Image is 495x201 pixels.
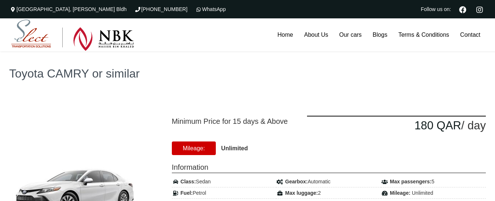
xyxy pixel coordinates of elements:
div: Sedan [172,176,277,187]
span: Mileage: [172,141,216,155]
a: Blogs [367,18,393,51]
strong: Unlimited [221,145,248,151]
a: Home [272,18,299,51]
a: Contact [455,18,486,51]
span: Information [172,162,486,173]
a: [PHONE_NUMBER] [134,6,188,12]
div: Petrol [172,187,277,199]
strong: Class: [181,179,196,184]
div: Automatic [276,176,381,187]
h1: Toyota CAMRY or similar [9,68,486,79]
a: Terms & Conditions [393,18,455,51]
div: 5 [381,176,486,187]
img: Select Rent a Car [11,19,134,51]
a: Our cars [334,18,367,51]
strong: Max passengers: [390,179,432,184]
a: About Us [299,18,334,51]
a: Facebook [456,5,469,13]
div: / day [307,116,486,135]
strong: Fuel: [181,190,193,196]
span: Unlimited [412,190,433,196]
strong: Gearbox: [285,179,307,184]
span: Minimum Price for 15 days & Above [172,116,296,127]
a: WhatsApp [195,6,226,12]
strong: Max luggage: [285,190,318,196]
a: Instagram [473,5,486,13]
strong: Mileage: [390,190,410,196]
span: 180.00 QAR [414,119,461,132]
div: 2 [276,187,381,199]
